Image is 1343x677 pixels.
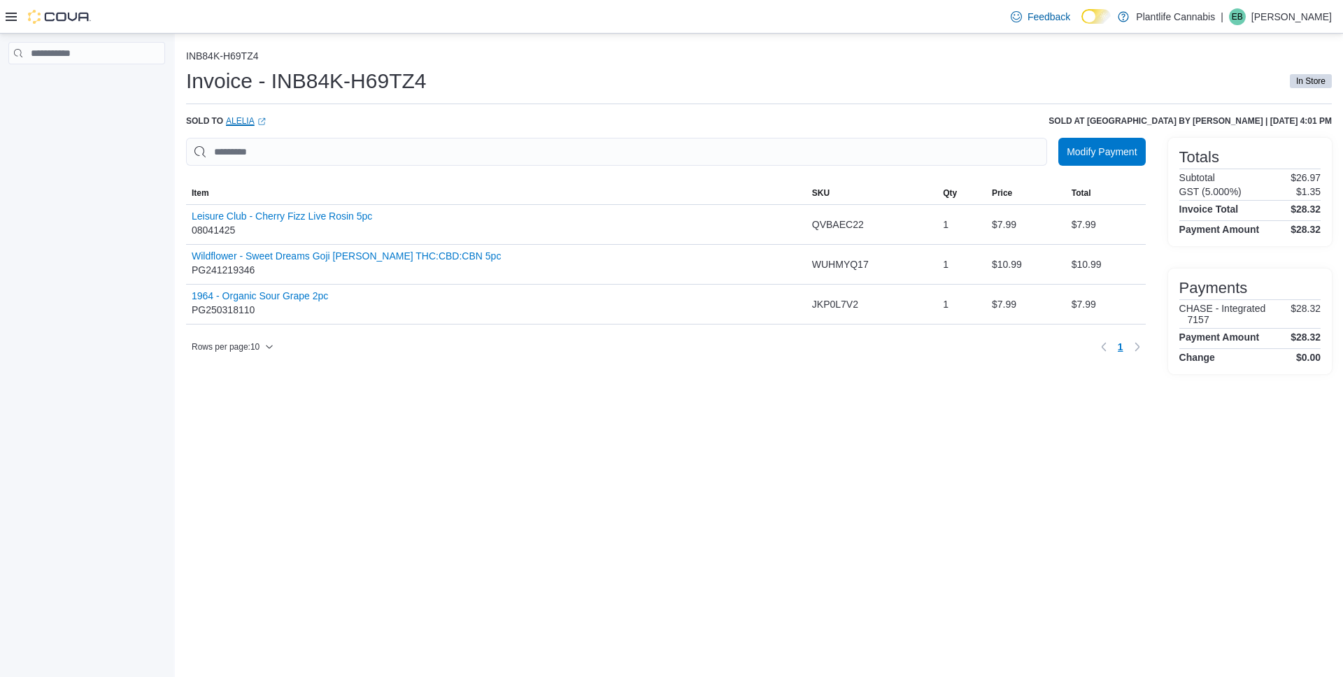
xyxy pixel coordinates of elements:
[1118,340,1123,354] span: 1
[992,187,1012,199] span: Price
[1291,172,1321,183] p: $26.97
[986,290,1066,318] div: $7.99
[1005,3,1076,31] a: Feedback
[1112,336,1129,358] button: Page 1 of 1
[1179,172,1215,183] h6: Subtotal
[186,182,806,204] button: Item
[1066,211,1146,238] div: $7.99
[1066,290,1146,318] div: $7.99
[1221,8,1223,25] p: |
[1229,8,1246,25] div: Em Bradley
[186,115,266,127] div: Sold to
[1066,182,1146,204] button: Total
[192,187,209,199] span: Item
[812,187,830,199] span: SKU
[192,211,372,238] div: 08041425
[186,50,258,62] button: INB84K-H69TZ4
[943,187,957,199] span: Qty
[186,338,279,355] button: Rows per page:10
[986,250,1066,278] div: $10.99
[1179,303,1266,314] h6: CHASE - Integrated
[192,290,328,301] button: 1964 - Organic Sour Grape 2pc
[1291,204,1321,215] h4: $28.32
[8,67,165,101] nav: Complex example
[1072,187,1091,199] span: Total
[1188,314,1266,325] h6: 7157
[937,211,986,238] div: 1
[812,216,864,233] span: QVBAEC22
[192,211,372,222] button: Leisure Club - Cherry Fizz Live Rosin 5pc
[1112,336,1129,358] ul: Pagination for table: MemoryTable from EuiInMemoryTable
[1095,336,1146,358] nav: Pagination for table: MemoryTable from EuiInMemoryTable
[186,67,426,95] h1: Invoice - INB84K-H69TZ4
[1251,8,1332,25] p: [PERSON_NAME]
[1095,338,1112,355] button: Previous page
[1066,250,1146,278] div: $10.99
[812,256,869,273] span: WUHMYQ17
[186,138,1047,166] input: This is a search bar. As you type, the results lower in the page will automatically filter.
[1067,145,1137,159] span: Modify Payment
[28,10,91,24] img: Cova
[986,211,1066,238] div: $7.99
[1179,149,1219,166] h3: Totals
[1291,332,1321,343] h4: $28.32
[937,290,986,318] div: 1
[1049,115,1332,127] h6: Sold at [GEOGRAPHIC_DATA] by [PERSON_NAME] | [DATE] 4:01 PM
[1290,74,1332,88] span: In Store
[986,182,1066,204] button: Price
[1179,280,1248,297] h3: Payments
[1232,8,1243,25] span: EB
[1058,138,1145,166] button: Modify Payment
[1179,332,1260,343] h4: Payment Amount
[257,117,266,126] svg: External link
[192,250,501,278] div: PG241219346
[186,50,1332,64] nav: An example of EuiBreadcrumbs
[806,182,937,204] button: SKU
[1179,224,1260,235] h4: Payment Amount
[1291,224,1321,235] h4: $28.32
[1179,204,1239,215] h4: Invoice Total
[1296,186,1321,197] p: $1.35
[937,250,986,278] div: 1
[1291,303,1321,325] p: $28.32
[1028,10,1070,24] span: Feedback
[1296,75,1326,87] span: In Store
[226,115,266,127] a: AleliaExternal link
[812,296,858,313] span: JKP0L7V2
[937,182,986,204] button: Qty
[192,250,501,262] button: Wildflower - Sweet Dreams Goji [PERSON_NAME] THC:CBD:CBN 5pc
[1296,352,1321,363] h4: $0.00
[1129,338,1146,355] button: Next page
[1136,8,1215,25] p: Plantlife Cannabis
[192,290,328,318] div: PG250318110
[192,341,260,352] span: Rows per page : 10
[1179,352,1215,363] h4: Change
[1081,9,1111,24] input: Dark Mode
[1179,186,1242,197] h6: GST (5.000%)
